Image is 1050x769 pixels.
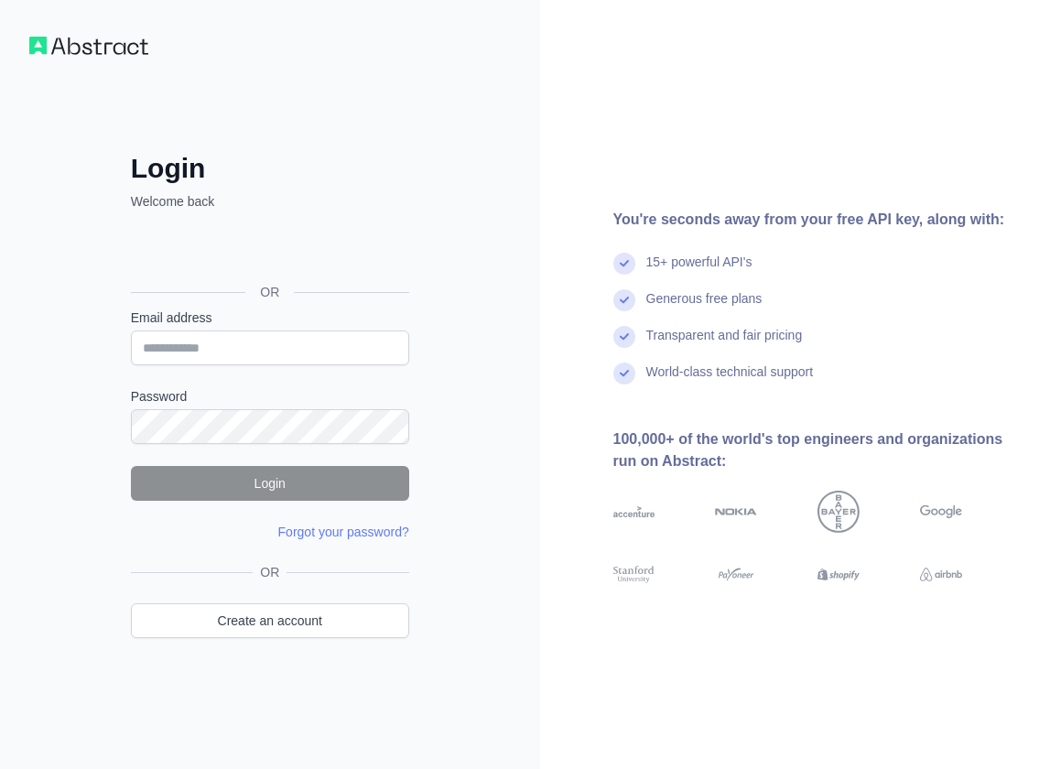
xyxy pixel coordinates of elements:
a: Create an account [131,603,409,638]
label: Password [131,387,409,406]
span: OR [253,563,287,581]
img: nokia [715,491,757,533]
img: check mark [613,253,635,275]
h2: Login [131,152,409,185]
div: You're seconds away from your free API key, along with: [613,209,1022,231]
img: airbnb [920,564,962,585]
div: Transparent and fair pricing [646,326,803,363]
span: OR [245,283,294,301]
a: Forgot your password? [278,525,409,539]
label: Email address [131,309,409,327]
img: shopify [817,564,860,585]
div: 15+ powerful API's [646,253,752,289]
img: Workflow [29,37,148,55]
img: check mark [613,289,635,311]
button: Login [131,466,409,501]
img: check mark [613,363,635,384]
img: accenture [613,491,655,533]
iframe: Przycisk Zaloguj się przez Google [122,231,415,271]
img: bayer [817,491,860,533]
img: check mark [613,326,635,348]
div: 100,000+ of the world's top engineers and organizations run on Abstract: [613,428,1022,472]
div: Generous free plans [646,289,763,326]
img: google [920,491,962,533]
div: World-class technical support [646,363,814,399]
p: Welcome back [131,192,409,211]
img: payoneer [715,564,757,585]
img: stanford university [613,564,655,585]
